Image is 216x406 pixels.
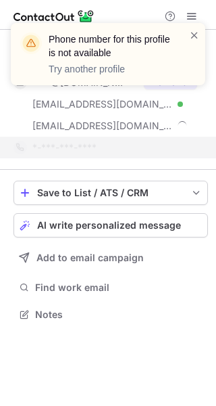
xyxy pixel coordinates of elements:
span: AI write personalized message [37,220,181,231]
header: Phone number for this profile is not available [49,32,173,60]
button: save-profile-one-click [13,181,208,205]
span: Find work email [35,281,202,294]
img: warning [20,32,42,54]
button: Find work email [13,278,208,297]
p: Try another profile [49,62,173,76]
span: Notes [35,309,202,321]
div: Save to List / ATS / CRM [37,187,184,198]
button: AI write personalized message [13,213,208,238]
span: Add to email campaign [36,252,144,263]
button: Add to email campaign [13,246,208,270]
span: [EMAIL_ADDRESS][DOMAIN_NAME] [32,120,173,132]
img: ContactOut v5.3.10 [13,8,94,24]
button: Notes [13,305,208,324]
